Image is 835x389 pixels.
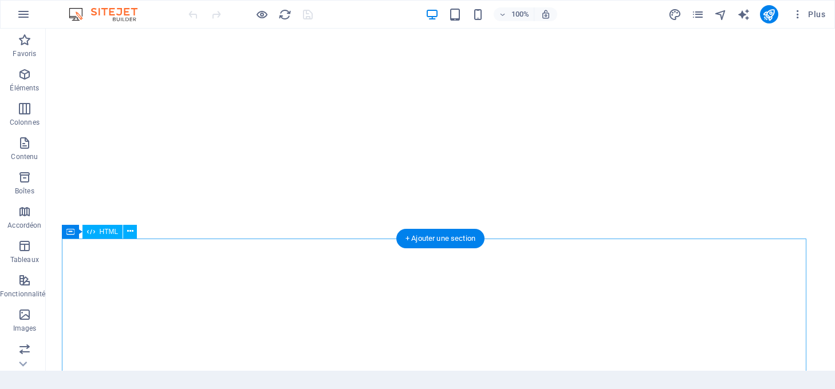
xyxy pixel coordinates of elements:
div: + Ajouter une section [396,229,485,248]
i: AI Writer [737,8,750,21]
button: navigator [714,7,728,21]
i: Actualiser la page [278,8,292,21]
i: Publier [762,8,775,21]
button: pages [691,7,705,21]
h6: 100% [511,7,529,21]
button: 100% [494,7,534,21]
p: Boîtes [15,186,34,196]
span: HTML [100,228,119,235]
p: Tableaux [10,255,39,264]
p: Colonnes [10,118,40,127]
i: Pages (Ctrl+Alt+S) [691,8,704,21]
button: design [668,7,682,21]
img: Editor Logo [66,7,152,21]
i: Navigateur [714,8,727,21]
button: Cliquez ici pour quitter le mode Aperçu et poursuivre l'édition. [255,7,269,21]
button: reload [278,7,292,21]
i: Lors du redimensionnement, ajuster automatiquement le niveau de zoom en fonction de l'appareil sé... [541,9,551,19]
button: Plus [787,5,830,23]
p: Images [13,324,37,333]
button: publish [760,5,778,23]
p: Favoris [13,49,36,58]
p: Éléments [10,84,39,93]
i: Design (Ctrl+Alt+Y) [668,8,682,21]
p: Contenu [11,152,38,161]
span: Plus [792,9,825,20]
button: text_generator [737,7,751,21]
p: Accordéon [7,221,41,230]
